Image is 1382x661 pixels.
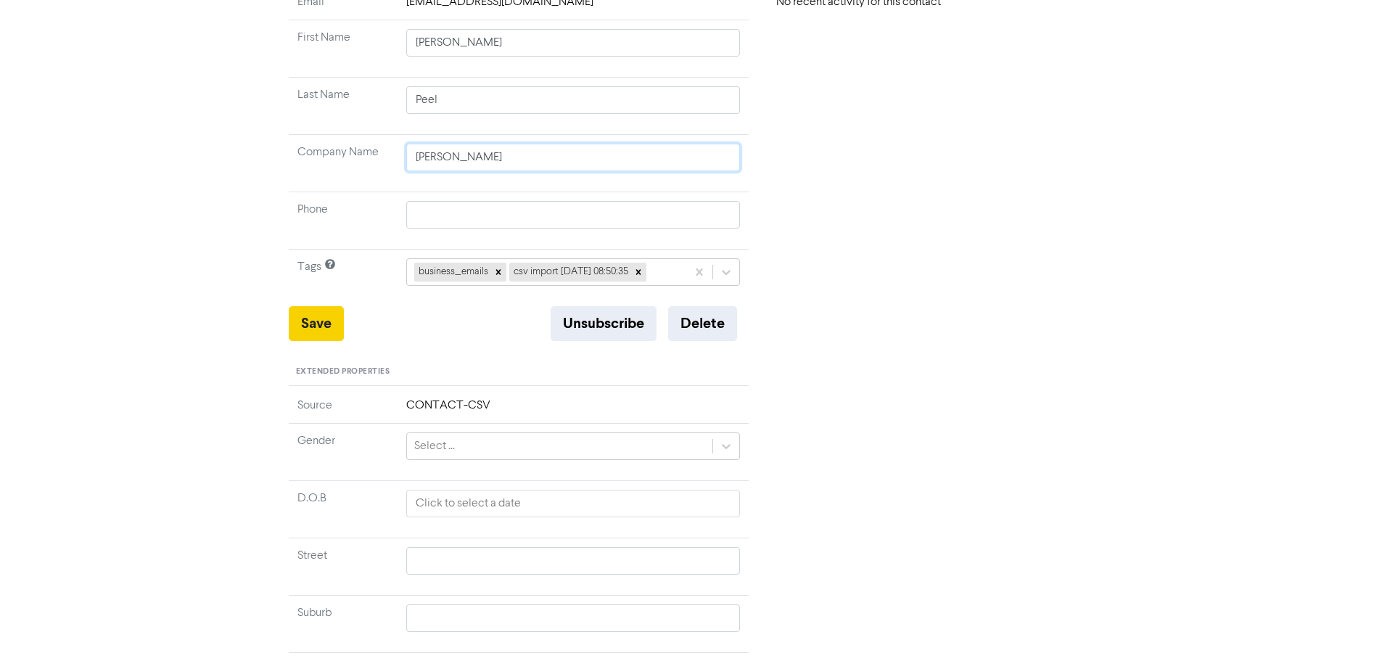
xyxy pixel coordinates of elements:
td: First Name [289,20,398,78]
td: Last Name [289,78,398,135]
td: Street [289,538,398,595]
td: Source [289,397,398,424]
td: D.O.B [289,480,398,538]
div: business_emails [414,263,490,282]
iframe: Chat Widget [1309,591,1382,661]
td: CONTACT-CSV [398,397,749,424]
div: Select ... [414,438,455,455]
input: Click to select a date [406,490,741,517]
button: Save [289,306,344,341]
td: Suburb [289,595,398,652]
td: Gender [289,423,398,480]
td: Tags [289,250,398,307]
div: csv import [DATE] 08:50:35 [509,263,630,282]
button: Delete [668,306,737,341]
div: Extended Properties [289,358,749,386]
button: Unsubscribe [551,306,657,341]
td: Phone [289,192,398,250]
td: Company Name [289,135,398,192]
